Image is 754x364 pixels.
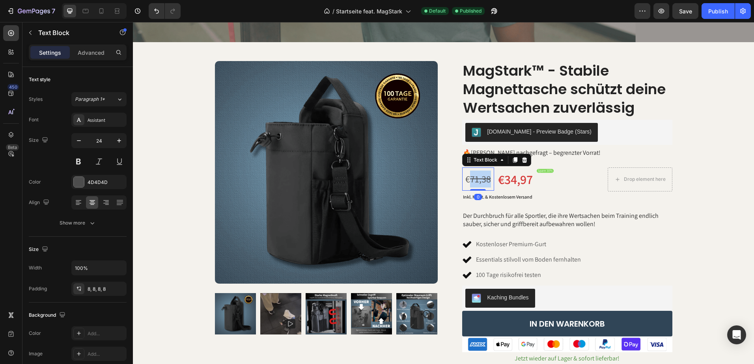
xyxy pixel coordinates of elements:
[336,7,402,15] span: Startseite feat. MagStark
[29,310,67,321] div: Background
[29,197,51,208] div: Align
[355,271,396,280] div: Kaching Bundles
[7,84,19,90] div: 450
[88,351,125,358] div: Add...
[332,149,358,165] p: €
[343,233,448,242] p: Essentials stilvoll vom Boden fernhalten
[38,28,105,37] p: Text Block
[727,325,746,344] div: Open Intercom Messenger
[133,22,754,364] iframe: Design area
[29,96,43,103] div: Styles
[329,289,539,314] button: In den Warenkorb
[404,145,421,152] img: gempages_574614040299439333-c5eb2e8f-6169-4a2c-a639-6b18f58eb5bd.png
[29,285,47,292] div: Padding
[702,3,735,19] button: Publish
[364,145,401,170] div: Rich Text Editor. Editing area: main
[52,6,55,16] p: 7
[332,7,334,15] span: /
[330,331,539,342] p: Jetzt wieder auf Lager & sofort lieferbar!
[29,178,41,186] div: Color
[332,267,402,286] button: Kaching Bundles
[330,172,539,178] p: inkl. mwst. & kostenlosem versand
[329,39,539,96] h1: MagStark™ - Stabile Magnettasche schützt deine Wertsachen zuverlässig
[672,3,698,19] button: Save
[679,8,692,15] span: Save
[491,154,533,160] div: Drop element here
[88,179,125,186] div: 4D4D4D
[60,219,96,227] div: Show more
[339,134,366,141] div: Text Block
[3,3,59,19] button: 7
[29,116,39,123] div: Font
[29,350,43,357] div: Image
[343,217,448,227] p: Kostenloser Premium-Gurt
[78,48,105,57] p: Advanced
[88,117,125,124] div: Assistant
[330,125,539,137] p: 🔥[PERSON_NAME] nachgefragt – begrenzter Vorrat!
[72,261,126,275] input: Auto
[289,287,299,297] button: Carousel Next Arrow
[429,7,446,15] span: Default
[71,92,127,106] button: Paragraph 1*
[329,145,361,169] div: Rich Text Editor. Editing area: main
[397,297,472,307] div: In den Warenkorb
[339,106,348,115] img: Judgeme.png
[29,135,50,146] div: Size
[29,330,41,337] div: Color
[29,244,50,255] div: Size
[6,144,19,150] div: Beta
[329,314,539,330] img: gempages_574614040299439333-eab82be1-90e1-4c97-8859-263ff5aedddf.png
[339,271,348,281] img: KachingBundles.png
[460,7,482,15] span: Published
[88,330,125,337] div: Add...
[355,106,459,114] div: [DOMAIN_NAME] - Preview Badge (Stars)
[332,101,465,120] button: Judge.me - Preview Badge (Stars)
[29,264,42,271] div: Width
[39,48,61,57] p: Settings
[149,3,181,19] div: Undo/Redo
[365,146,400,169] p: €34,97
[88,286,125,293] div: 8, 8, 8, 8
[330,190,539,206] p: Der Durchbruch für alle Sportler, die ihre Wertsachen beim Training endlich sauber, sicher und gr...
[75,96,105,103] span: Paragraph 1*
[29,216,127,230] button: Show more
[29,76,50,83] div: Text style
[337,150,358,163] s: 71,38
[708,7,728,15] div: Publish
[341,172,349,178] div: 0
[343,248,448,258] p: 100 Tage risikofrei testen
